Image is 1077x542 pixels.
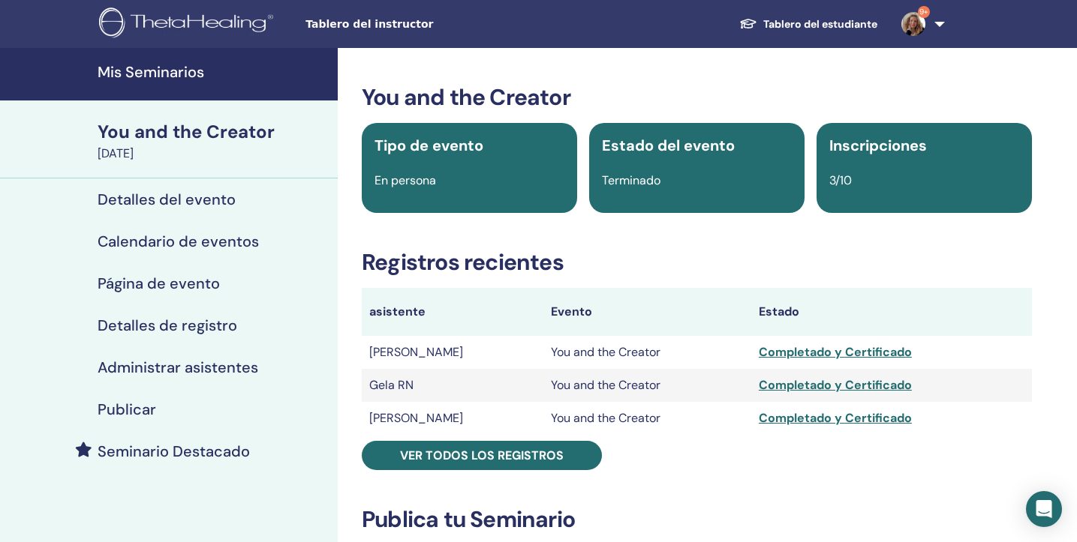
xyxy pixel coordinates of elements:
img: logo.png [99,7,278,41]
div: Completado y Certificado [759,343,1024,361]
span: En persona [375,172,436,188]
h4: Detalles de registro [98,316,237,334]
span: Inscripciones [829,136,927,155]
span: 3/10 [829,172,852,188]
td: You and the Creator [543,402,751,435]
h3: Registros recientes [362,249,1032,276]
td: You and the Creator [543,369,751,402]
h4: Detalles del evento [98,190,236,208]
img: graduation-cap-white.svg [739,17,757,30]
span: 9+ [918,6,930,18]
a: You and the Creator[DATE] [89,119,338,163]
th: Evento [543,288,751,336]
a: Tablero del estudiante [727,10,889,38]
td: [PERSON_NAME] [362,402,543,435]
h4: Página de evento [98,274,220,292]
td: [PERSON_NAME] [362,336,543,369]
h3: Publica tu Seminario [362,506,1032,533]
th: Estado [751,288,1032,336]
h4: Mis Seminarios [98,63,329,81]
div: Completado y Certificado [759,409,1024,427]
div: Open Intercom Messenger [1026,491,1062,527]
th: asistente [362,288,543,336]
span: Terminado [602,172,660,188]
div: Completado y Certificado [759,376,1024,394]
h4: Publicar [98,400,156,418]
td: You and the Creator [543,336,751,369]
h4: Calendario de eventos [98,232,259,250]
h3: You and the Creator [362,84,1032,111]
div: [DATE] [98,145,329,163]
a: Ver todos los registros [362,441,602,470]
h4: Seminario Destacado [98,442,250,460]
span: Tipo de evento [375,136,483,155]
h4: Administrar asistentes [98,358,258,376]
div: You and the Creator [98,119,329,145]
img: default.jpg [901,12,925,36]
span: Estado del evento [602,136,735,155]
span: Ver todos los registros [400,448,564,463]
td: Gela RN [362,369,543,402]
span: Tablero del instructor [305,16,531,32]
